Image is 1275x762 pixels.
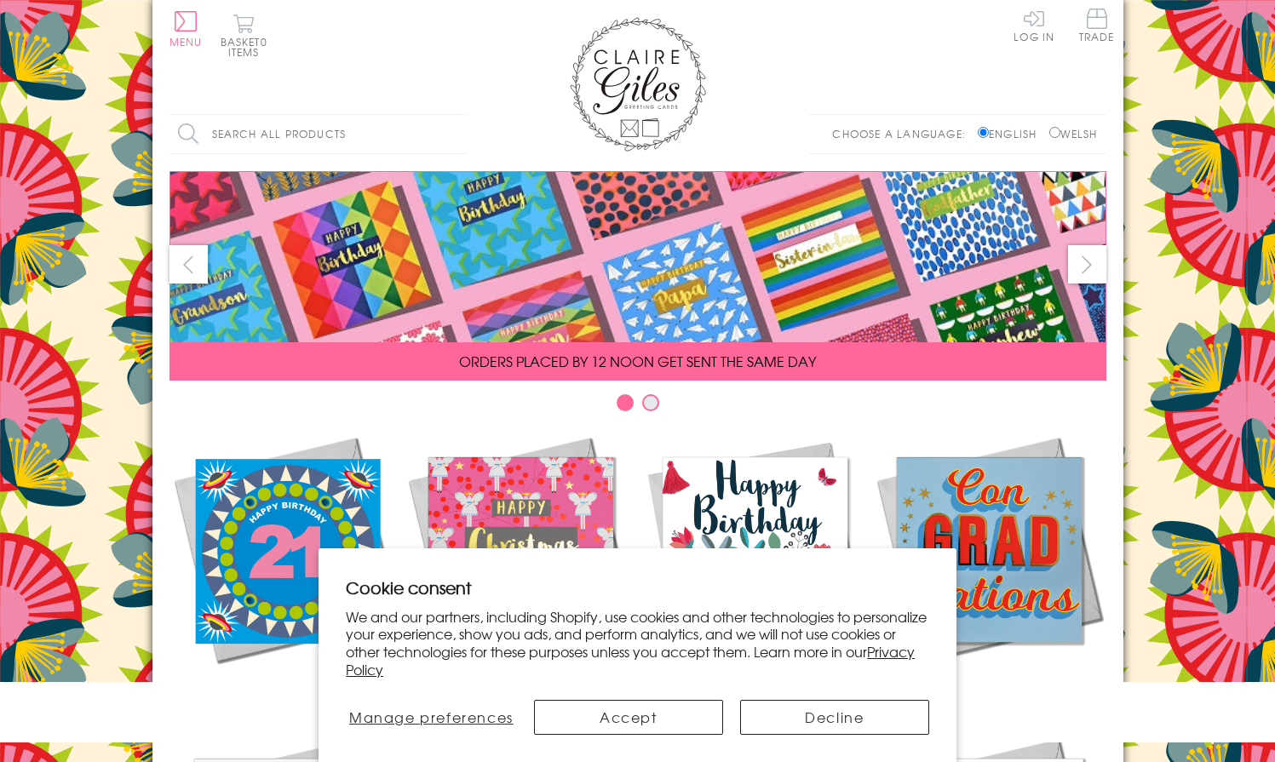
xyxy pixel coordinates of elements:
[169,115,468,153] input: Search all products
[534,700,723,735] button: Accept
[459,351,816,371] span: ORDERS PLACED BY 12 NOON GET SENT THE SAME DAY
[346,608,929,679] p: We and our partners, including Shopify, use cookies and other technologies to personalize your ex...
[638,433,872,700] a: Birthdays
[346,576,929,599] h2: Cookie consent
[740,700,929,735] button: Decline
[570,17,706,152] img: Claire Giles Greetings Cards
[346,641,915,679] a: Privacy Policy
[346,700,516,735] button: Manage preferences
[978,126,1045,141] label: English
[451,115,468,153] input: Search
[169,11,203,47] button: Menu
[617,394,634,411] button: Carousel Page 1 (Current Slide)
[349,707,514,727] span: Manage preferences
[221,14,267,57] button: Basket0 items
[978,127,989,138] input: English
[1014,9,1054,42] a: Log In
[1079,9,1115,45] a: Trade
[169,34,203,49] span: Menu
[169,433,404,700] a: New Releases
[230,679,342,700] span: New Releases
[169,245,208,284] button: prev
[642,394,659,411] button: Carousel Page 2
[1079,9,1115,42] span: Trade
[945,679,1033,700] span: Academic
[872,433,1106,700] a: Academic
[832,126,974,141] p: Choose a language:
[1049,126,1098,141] label: Welsh
[228,34,267,60] span: 0 items
[1068,245,1106,284] button: next
[169,393,1106,420] div: Carousel Pagination
[404,433,638,700] a: Christmas
[1049,127,1060,138] input: Welsh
